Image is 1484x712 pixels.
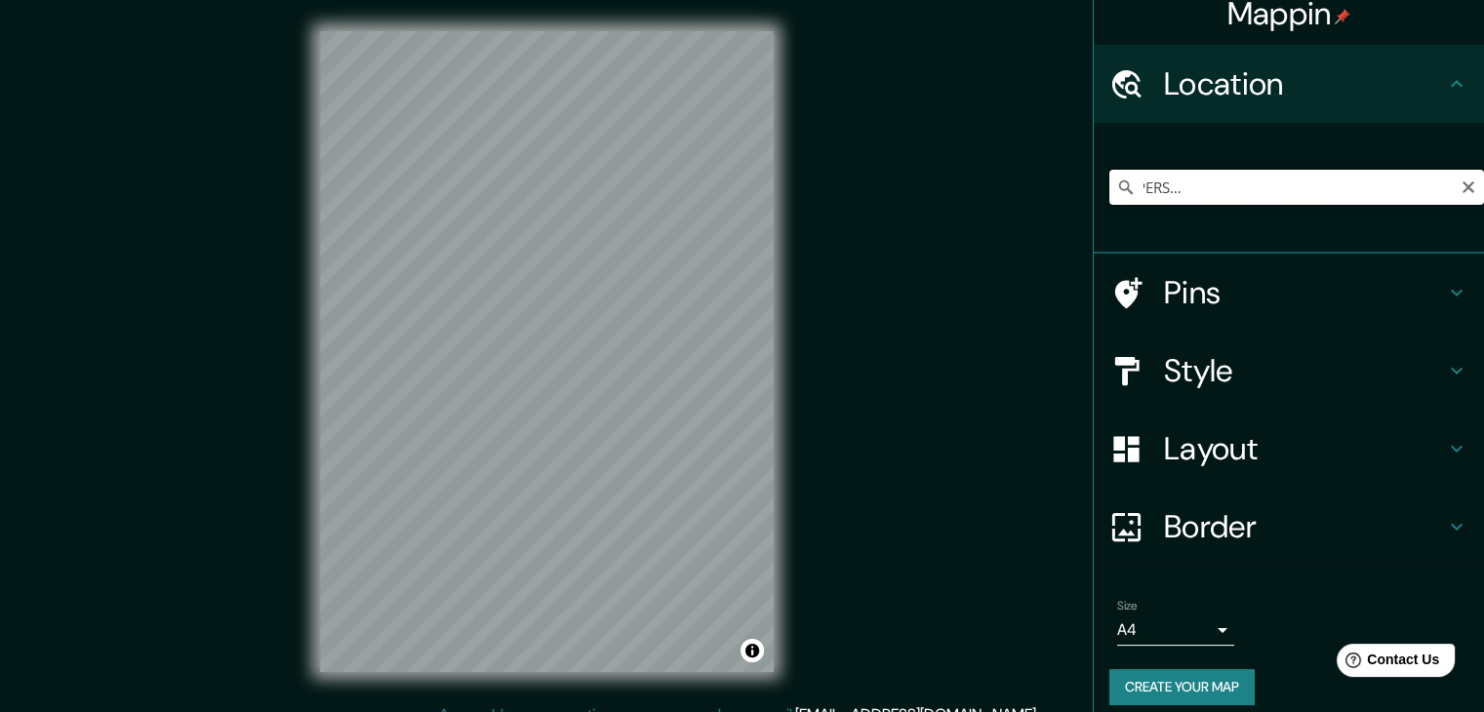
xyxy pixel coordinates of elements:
div: A4 [1117,614,1234,646]
div: Location [1094,45,1484,123]
div: Layout [1094,410,1484,488]
h4: Location [1164,64,1445,103]
label: Size [1117,598,1138,614]
div: Pins [1094,254,1484,332]
canvas: Map [320,31,774,672]
h4: Style [1164,351,1445,390]
h4: Pins [1164,273,1445,312]
img: pin-icon.png [1335,9,1350,24]
button: Toggle attribution [741,639,764,662]
div: Border [1094,488,1484,566]
h4: Layout [1164,429,1445,468]
button: Create your map [1109,669,1255,705]
input: Pick your city or area [1109,170,1484,205]
div: Style [1094,332,1484,410]
h4: Border [1164,507,1445,546]
button: Clear [1461,177,1476,195]
iframe: Help widget launcher [1310,636,1463,691]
